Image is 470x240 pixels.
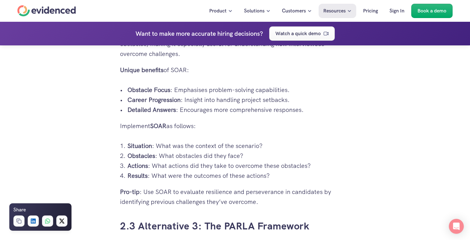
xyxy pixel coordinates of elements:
p: Product [209,7,227,15]
strong: Pro-tip [120,188,140,196]
a: Pricing [358,4,383,18]
p: : Use SOAR to evaluate resilience and perseverance in candidates by identifying previous challeng... [120,187,350,207]
strong: Detailed Answers [127,106,176,114]
p: : What were the outcomes of these actions? [127,171,350,181]
a: 2.3 Alternative 3: The PARLA Framework [120,219,309,233]
strong: Actions [127,162,148,170]
h6: Share [13,206,26,214]
p: Book a demo [417,7,446,15]
p: : What actions did they take to overcome these obstacles? [127,161,350,171]
strong: Unique benefits [120,66,164,74]
a: Home [17,5,76,16]
p: : Encourages more comprehensive responses. [127,105,350,115]
div: Open Intercom Messenger [449,219,464,234]
p: : What obstacles did they face? [127,151,350,161]
p: Pricing [363,7,378,15]
a: Book a demo [411,4,453,18]
strong: Results [127,172,148,180]
h4: Want to make more accurate hiring decisions? [136,29,263,39]
strong: Career Progression [127,96,181,104]
strong: Obstacle Focus [127,86,170,94]
strong: Situation [127,142,152,150]
p: Implement as follows: [120,121,350,131]
a: Sign In [385,4,409,18]
p: : Insight into handling project setbacks. [127,95,350,105]
p: Watch a quick demo [275,30,321,38]
p: Resources [323,7,346,15]
p: : Emphasises problem-solving capabilities. [127,85,350,95]
p: Customers [282,7,306,15]
strong: SOAR [150,122,166,130]
p: Sign In [389,7,404,15]
p: Solutions [244,7,265,15]
a: Watch a quick demo [269,26,335,41]
p: of SOAR: [120,65,350,75]
p: : What was the context of the scenario? [127,141,350,151]
strong: Obstacles [127,152,155,160]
